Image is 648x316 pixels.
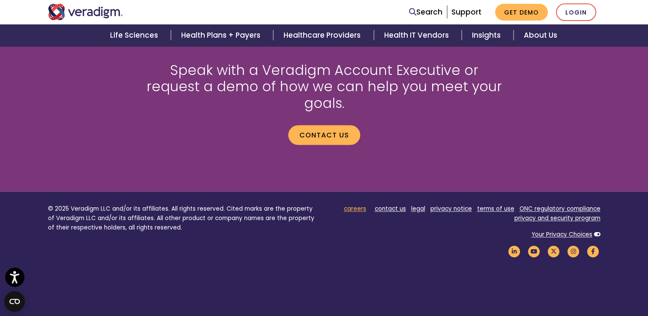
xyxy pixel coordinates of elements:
[556,3,596,21] a: Login
[409,6,442,18] a: Search
[514,24,567,46] a: About Us
[375,205,406,213] a: contact us
[507,247,522,256] a: Veradigm LinkedIn Link
[273,24,373,46] a: Healthcare Providers
[171,24,273,46] a: Health Plans + Payers
[520,205,600,213] a: ONC regulatory compliance
[48,4,123,20] img: Veradigm logo
[514,214,600,222] a: privacy and security program
[586,247,600,256] a: Veradigm Facebook Link
[411,205,425,213] a: legal
[142,62,506,111] h2: Speak with a Veradigm Account Executive or request a demo of how we can help you meet your goals.
[288,125,360,145] a: Contact us
[451,7,481,17] a: Support
[546,247,561,256] a: Veradigm Twitter Link
[100,24,171,46] a: Life Sciences
[495,4,548,21] a: Get Demo
[462,24,514,46] a: Insights
[48,204,318,232] p: © 2025 Veradigm LLC and/or its affiliates. All rights reserved. Cited marks are the property of V...
[344,205,366,213] a: careers
[4,291,25,312] button: Open CMP widget
[430,205,472,213] a: privacy notice
[527,247,541,256] a: Veradigm YouTube Link
[477,205,514,213] a: terms of use
[374,24,462,46] a: Health IT Vendors
[566,247,581,256] a: Veradigm Instagram Link
[532,230,592,238] a: Your Privacy Choices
